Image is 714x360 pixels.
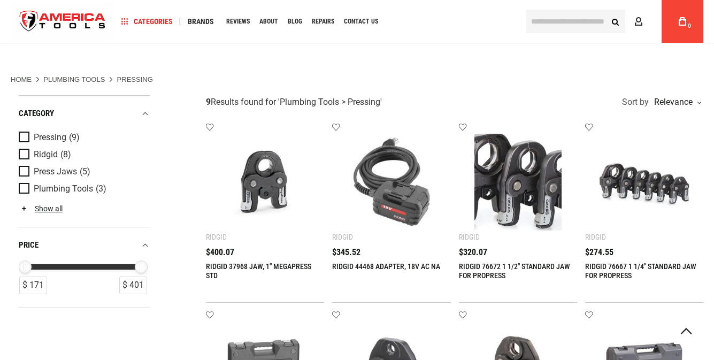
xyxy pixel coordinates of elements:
span: $320.07 [459,248,487,257]
span: (8) [60,150,71,159]
span: Reviews [226,18,250,25]
a: Blog [283,14,307,29]
span: Categories [121,18,173,25]
span: $345.52 [332,248,360,257]
div: $ 401 [119,277,147,294]
div: Ridgid [585,233,606,241]
a: Ridgid (8) [19,149,147,160]
div: $ 171 [19,277,47,294]
img: RIDGID 76667 1 1/4 [596,134,693,231]
div: Ridgid [459,233,480,241]
a: Brands [183,14,219,29]
a: Repairs [307,14,339,29]
a: Categories [117,14,178,29]
a: Home [11,75,32,85]
img: RIDGID 37968 JAW, 1 [217,134,313,231]
a: Pressing (9) [19,132,147,143]
div: Ridgid [206,233,227,241]
button: Search [605,11,625,32]
strong: 9 [206,97,211,107]
a: About [255,14,283,29]
a: Plumbing Tools (3) [19,183,147,195]
span: Repairs [312,18,334,25]
img: RIDGID 76672 1 1/2 [470,134,566,231]
div: Relevance [651,98,701,106]
span: $400.07 [206,248,234,257]
span: Press Jaws [34,167,77,177]
span: About [259,18,278,25]
span: 0 [688,23,691,29]
a: Show all [19,204,63,213]
a: RIDGID 44468 ADAPTER, 18V AC NA [332,262,440,271]
img: America Tools [11,2,114,42]
img: RIDGID 44468 ADAPTER, 18V AC NA [343,134,440,231]
a: RIDGID 76667 1 1/4" STANDARD JAW FOR PROPRESS [585,262,696,280]
div: Results found for ' ' [206,97,382,108]
span: Contact Us [344,18,378,25]
strong: Pressing [117,75,153,83]
span: Sort by [622,98,649,106]
a: Reviews [221,14,255,29]
span: Pressing [34,133,66,142]
div: category [19,106,150,121]
a: Contact Us [339,14,383,29]
div: Ridgid [332,233,353,241]
span: (9) [69,133,80,142]
a: RIDGID 37968 JAW, 1" MEGAPRESS STD [206,262,311,280]
span: Blog [288,18,302,25]
span: Plumbing Tools [34,184,93,194]
span: Plumbing Tools > Pressing [280,97,380,107]
a: Plumbing Tools [43,75,105,85]
a: RIDGID 76672 1 1/2" STANDARD JAW FOR PROPRESS [459,262,570,280]
span: (3) [96,185,106,194]
span: Brands [188,18,214,25]
div: price [19,238,150,252]
a: Press Jaws (5) [19,166,147,178]
span: $274.55 [585,248,613,257]
a: store logo [11,2,114,42]
span: Ridgid [34,150,58,159]
div: Product Filters [19,95,150,308]
span: (5) [80,167,90,177]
